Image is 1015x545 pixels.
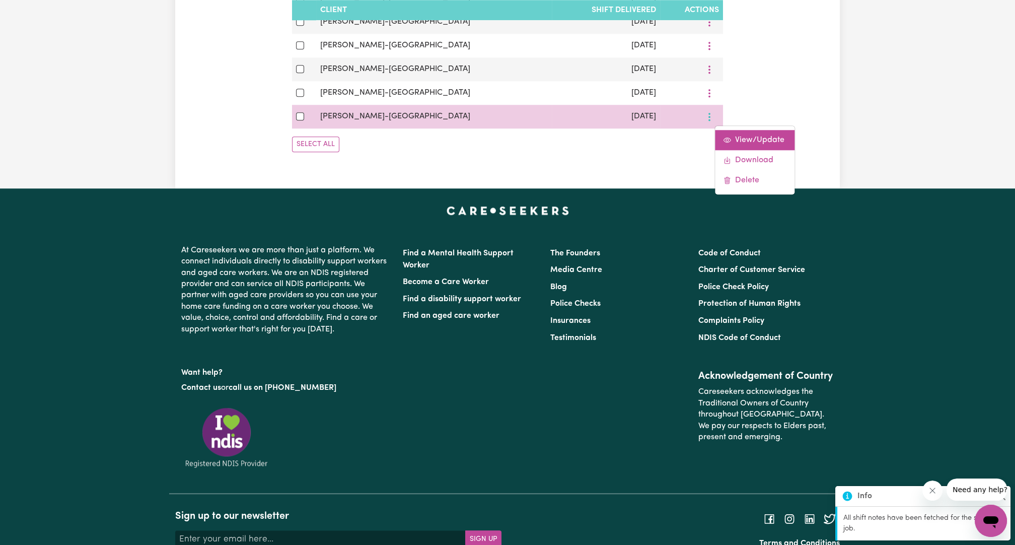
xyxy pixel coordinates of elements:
[698,382,834,447] p: Careseekers acknowledges the Traditional Owners of Country throughout [GEOGRAPHIC_DATA]. We pay o...
[698,370,834,382] h2: Acknowledgement of Country
[552,105,660,128] td: [DATE]
[552,57,660,81] td: [DATE]
[715,130,794,150] a: View/Update
[175,510,501,522] h2: Sign up to our newsletter
[320,41,470,49] span: [PERSON_NAME]-[GEOGRAPHIC_DATA]
[320,89,470,97] span: [PERSON_NAME]-[GEOGRAPHIC_DATA]
[550,249,600,257] a: The Founders
[947,479,1007,501] iframe: Message from company
[975,505,1007,537] iframe: Button to launch messaging window
[550,334,596,342] a: Testimonials
[403,295,521,303] a: Find a disability support worker
[698,249,761,257] a: Code of Conduct
[700,85,719,101] button: More options
[698,334,781,342] a: NDIS Code of Conduct
[181,384,221,392] a: Contact us
[552,10,660,34] td: [DATE]
[320,18,470,26] span: [PERSON_NAME]-[GEOGRAPHIC_DATA]
[715,150,794,170] a: Download
[320,112,470,120] span: [PERSON_NAME]-[GEOGRAPHIC_DATA]
[320,65,470,73] span: [PERSON_NAME]-[GEOGRAPHIC_DATA]
[698,283,769,291] a: Police Check Policy
[698,300,801,308] a: Protection of Human Rights
[403,249,514,269] a: Find a Mental Health Support Worker
[700,61,719,77] button: More options
[181,406,272,469] img: Registered NDIS provider
[550,283,567,291] a: Blog
[403,278,489,286] a: Become a Care Worker
[804,515,816,523] a: Follow Careseekers on LinkedIn
[181,363,391,378] p: Want help?
[550,266,602,274] a: Media Centre
[550,300,601,308] a: Police Checks
[922,481,942,501] iframe: Close message
[763,515,775,523] a: Follow Careseekers on Facebook
[700,38,719,53] button: More options
[403,312,499,320] a: Find an aged care worker
[783,515,795,523] a: Follow Careseekers on Instagram
[698,266,805,274] a: Charter of Customer Service
[698,317,764,325] a: Complaints Policy
[552,34,660,57] td: [DATE]
[6,7,61,15] span: Need any help?
[229,384,336,392] a: call us on [PHONE_NUMBER]
[552,81,660,105] td: [DATE]
[824,515,836,523] a: Follow Careseekers on Twitter
[320,6,347,14] span: Client
[857,490,872,502] strong: Info
[700,109,719,124] button: More options
[735,136,784,144] span: View/Update
[550,317,591,325] a: Insurances
[292,137,339,152] button: Select All
[715,170,794,190] a: Delete this shift note
[700,14,719,30] button: More options
[714,125,795,195] div: More options
[181,241,391,339] p: At Careseekers we are more than just a platform. We connect individuals directly to disability su...
[843,513,1004,534] p: All shift notes have been fetched for the selected job.
[181,378,391,397] p: or
[447,207,569,215] a: Careseekers home page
